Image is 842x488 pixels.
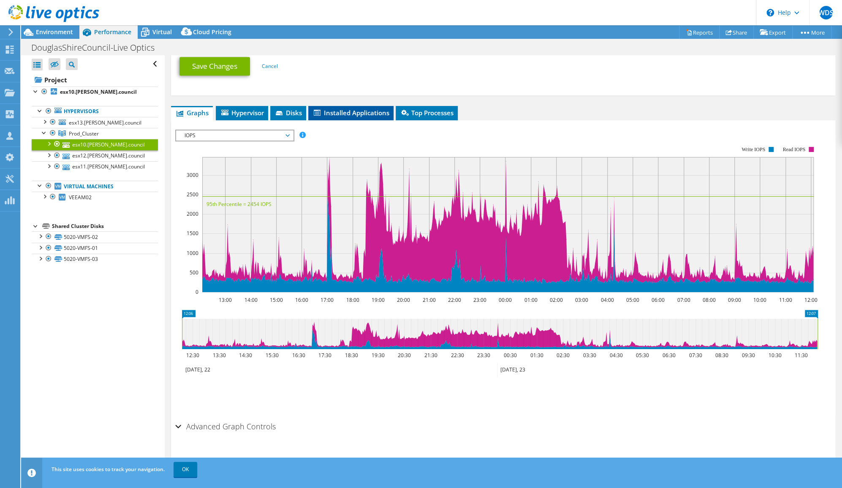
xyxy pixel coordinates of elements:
[795,352,808,359] text: 11:30
[206,201,272,208] text: 95th Percentile = 2454 IOPS
[742,352,755,359] text: 09:30
[175,418,276,435] h2: Advanced Graph Controls
[32,117,158,128] a: esx13.[PERSON_NAME].council
[626,296,639,304] text: 05:00
[753,26,793,39] a: Export
[719,26,754,39] a: Share
[689,352,702,359] text: 07:30
[180,130,289,141] span: IOPS
[397,296,410,304] text: 20:00
[652,296,665,304] text: 06:00
[274,108,302,117] span: Disks
[398,352,411,359] text: 20:30
[187,171,198,179] text: 3000
[32,161,158,172] a: esx11.[PERSON_NAME].council
[524,296,538,304] text: 01:00
[792,26,831,39] a: More
[244,296,258,304] text: 14:00
[32,128,158,139] a: Prod_Cluster
[32,254,158,265] a: 5020-VMFS-03
[557,352,570,359] text: 02:30
[753,296,766,304] text: 10:00
[32,139,158,150] a: esx10.[PERSON_NAME].council
[32,106,158,117] a: Hypervisors
[504,352,517,359] text: 00:30
[32,73,158,87] a: Project
[187,191,198,198] text: 2500
[27,43,168,52] h1: DouglasShireCouncil-Live Optics
[36,28,73,36] span: Environment
[94,28,131,36] span: Performance
[677,296,690,304] text: 07:00
[424,352,437,359] text: 21:30
[32,87,158,98] a: esx10.[PERSON_NAME].council
[601,296,614,304] text: 04:00
[69,119,141,126] span: esx13.[PERSON_NAME].council
[69,194,92,201] span: VEEAM02
[703,296,716,304] text: 08:00
[52,466,165,473] span: This site uses cookies to track your navigation.
[451,352,464,359] text: 22:30
[575,296,588,304] text: 03:00
[312,108,389,117] span: Installed Applications
[804,296,818,304] text: 12:00
[262,62,278,70] a: Cancel
[295,296,308,304] text: 16:00
[219,296,232,304] text: 13:00
[193,28,231,36] span: Cloud Pricing
[187,210,198,217] text: 2000
[318,352,331,359] text: 17:30
[769,352,782,359] text: 10:30
[477,352,490,359] text: 23:30
[742,146,765,152] text: Write IOPS
[69,130,99,137] span: Prod_Cluster
[583,352,596,359] text: 03:30
[346,296,359,304] text: 18:00
[663,352,676,359] text: 06:30
[321,296,334,304] text: 17:00
[175,108,209,117] span: Graphs
[448,296,461,304] text: 22:00
[266,352,279,359] text: 15:30
[400,108,454,117] span: Top Processes
[196,288,198,296] text: 0
[32,231,158,242] a: 5020-VMFS-02
[499,296,512,304] text: 00:00
[636,352,649,359] text: 05:30
[186,352,199,359] text: 12:30
[779,296,792,304] text: 11:00
[60,88,137,95] b: esx10.[PERSON_NAME].council
[372,296,385,304] text: 19:00
[345,352,358,359] text: 18:30
[819,6,833,19] span: WDS
[550,296,563,304] text: 02:00
[187,230,198,237] text: 1500
[728,296,741,304] text: 09:00
[174,462,197,477] a: OK
[32,192,158,203] a: VEEAM02
[32,181,158,192] a: Virtual Machines
[32,150,158,161] a: esx12.[PERSON_NAME].council
[270,296,283,304] text: 15:00
[372,352,385,359] text: 19:30
[32,243,158,254] a: 5020-VMFS-01
[239,352,252,359] text: 14:30
[152,28,172,36] span: Virtual
[530,352,543,359] text: 01:30
[220,108,264,117] span: Hypervisor
[783,146,806,152] text: Read IOPS
[679,26,720,39] a: Reports
[292,352,305,359] text: 16:30
[715,352,728,359] text: 08:30
[766,9,774,16] svg: \n
[187,249,198,257] text: 1000
[473,296,486,304] text: 23:00
[423,296,436,304] text: 21:00
[213,352,226,359] text: 13:30
[52,221,158,231] div: Shared Cluster Disks
[190,269,198,276] text: 500
[179,57,250,76] a: Save Changes
[610,352,623,359] text: 04:30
